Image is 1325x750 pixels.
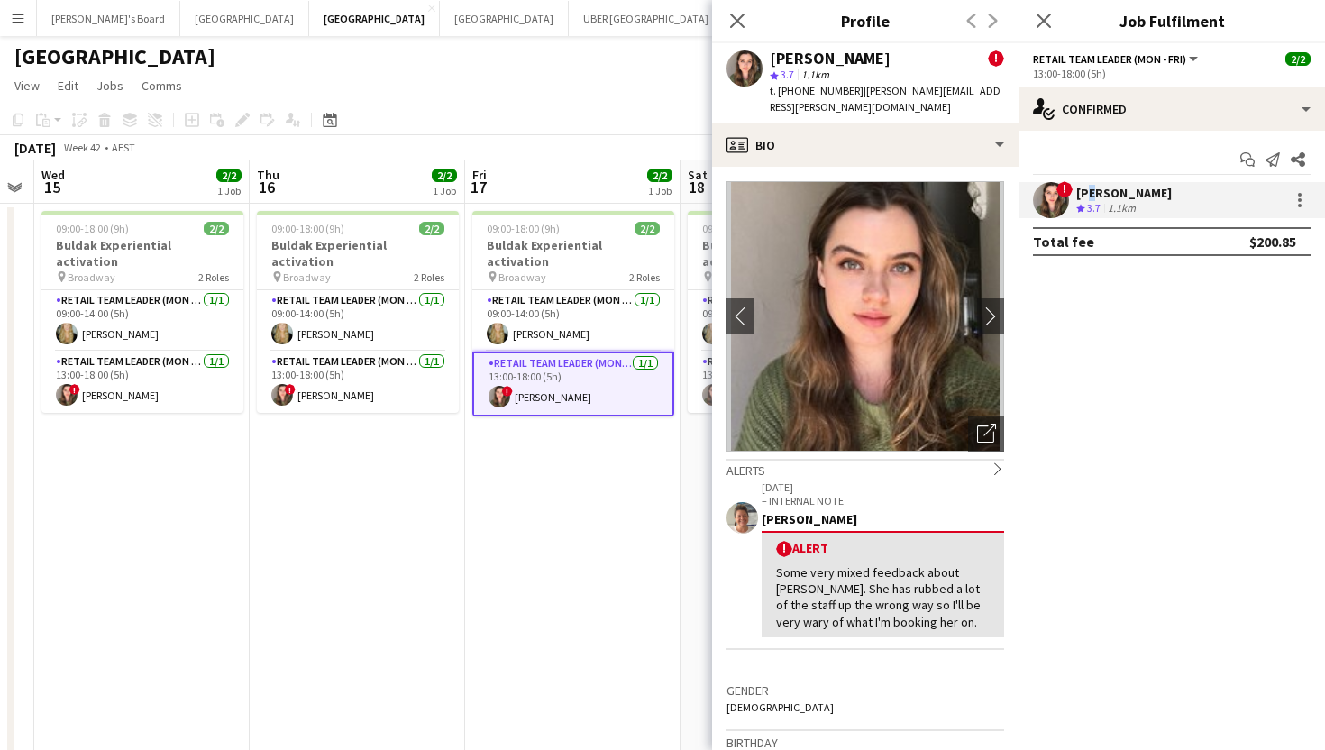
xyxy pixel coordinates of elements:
[688,237,890,270] h3: Buldak Experiential activation
[112,141,135,154] div: AEST
[14,139,56,157] div: [DATE]
[56,222,129,235] span: 09:00-18:00 (9h)
[1033,52,1186,66] span: RETAIL Team Leader (Mon - Fri)
[776,540,990,557] div: Alert
[440,1,569,36] button: [GEOGRAPHIC_DATA]
[726,700,834,714] span: [DEMOGRAPHIC_DATA]
[688,352,890,413] app-card-role: RETAIL Team Leader (Sat)1/113:00-18:00 (5h)![PERSON_NAME]
[968,416,1004,452] div: Open photos pop-in
[433,184,456,197] div: 1 Job
[41,211,243,413] app-job-card: 09:00-18:00 (9h)2/2Buldak Experiential activation Broadway2 RolesRETAIL Team Leader (Mon - Fri)1/...
[1249,233,1296,251] div: $200.85
[89,74,131,97] a: Jobs
[685,177,708,197] span: 18
[702,222,775,235] span: 09:00-18:00 (9h)
[41,290,243,352] app-card-role: RETAIL Team Leader (Mon - Fri)1/109:00-14:00 (5h)[PERSON_NAME]
[629,270,660,284] span: 2 Roles
[1104,201,1139,216] div: 1.1km
[635,222,660,235] span: 2/2
[712,123,1019,167] div: Bio
[198,270,229,284] span: 2 Roles
[204,222,229,235] span: 2/2
[498,270,546,284] span: Broadway
[770,84,864,97] span: t. [PHONE_NUMBER]
[762,494,1004,508] p: – INTERNAL NOTE
[776,564,990,630] div: Some very mixed feedback about [PERSON_NAME]. She has rubbed a lot of the staff up the wrong way ...
[14,43,215,70] h1: [GEOGRAPHIC_DATA]
[37,1,180,36] button: [PERSON_NAME]'s Board
[254,177,279,197] span: 16
[59,141,105,154] span: Week 42
[472,167,487,183] span: Fri
[216,169,242,182] span: 2/2
[762,480,1004,494] p: [DATE]
[470,177,487,197] span: 17
[257,167,279,183] span: Thu
[1076,185,1172,201] div: [PERSON_NAME]
[726,459,1004,479] div: Alerts
[41,352,243,413] app-card-role: RETAIL Team Leader (Mon - Fri)1/113:00-18:00 (5h)![PERSON_NAME]
[69,384,80,395] span: !
[762,511,1004,527] div: [PERSON_NAME]
[96,78,123,94] span: Jobs
[283,270,331,284] span: Broadway
[776,541,792,557] span: !
[569,1,724,36] button: UBER [GEOGRAPHIC_DATA]
[1285,52,1311,66] span: 2/2
[648,184,672,197] div: 1 Job
[1056,181,1073,197] span: !
[770,50,891,67] div: [PERSON_NAME]
[502,386,513,397] span: !
[134,74,189,97] a: Comms
[58,78,78,94] span: Edit
[472,290,674,352] app-card-role: RETAIL Team Leader (Mon - Fri)1/109:00-14:00 (5h)[PERSON_NAME]
[7,74,47,97] a: View
[472,352,674,416] app-card-role: RETAIL Team Leader (Mon - Fri)1/113:00-18:00 (5h)![PERSON_NAME]
[1019,9,1325,32] h3: Job Fulfilment
[257,352,459,413] app-card-role: RETAIL Team Leader (Mon - Fri)1/113:00-18:00 (5h)![PERSON_NAME]
[1033,233,1094,251] div: Total fee
[988,50,1004,67] span: !
[781,68,794,81] span: 3.7
[1033,67,1311,80] div: 13:00-18:00 (5h)
[1033,52,1201,66] button: RETAIL Team Leader (Mon - Fri)
[142,78,182,94] span: Comms
[688,211,890,413] app-job-card: 09:00-18:00 (9h)2/2Buldak Experiential activation Broadway2 RolesRETAIL Team Leader (Sat)1/109:00...
[257,237,459,270] h3: Buldak Experiential activation
[50,74,86,97] a: Edit
[257,290,459,352] app-card-role: RETAIL Team Leader (Mon - Fri)1/109:00-14:00 (5h)[PERSON_NAME]
[271,222,344,235] span: 09:00-18:00 (9h)
[68,270,115,284] span: Broadway
[798,68,833,81] span: 1.1km
[726,181,1004,452] img: Crew avatar or photo
[309,1,440,36] button: [GEOGRAPHIC_DATA]
[419,222,444,235] span: 2/2
[487,222,560,235] span: 09:00-18:00 (9h)
[1087,201,1101,215] span: 3.7
[180,1,309,36] button: [GEOGRAPHIC_DATA]
[647,169,672,182] span: 2/2
[285,384,296,395] span: !
[770,84,1001,114] span: | [PERSON_NAME][EMAIL_ADDRESS][PERSON_NAME][DOMAIN_NAME]
[432,169,457,182] span: 2/2
[726,682,1004,699] h3: Gender
[472,237,674,270] h3: Buldak Experiential activation
[414,270,444,284] span: 2 Roles
[14,78,40,94] span: View
[41,237,243,270] h3: Buldak Experiential activation
[39,177,65,197] span: 15
[688,290,890,352] app-card-role: RETAIL Team Leader (Sat)1/109:00-14:00 (5h)[PERSON_NAME]
[712,9,1019,32] h3: Profile
[1019,87,1325,131] div: Confirmed
[472,211,674,416] app-job-card: 09:00-18:00 (9h)2/2Buldak Experiential activation Broadway2 RolesRETAIL Team Leader (Mon - Fri)1/...
[688,167,708,183] span: Sat
[257,211,459,413] app-job-card: 09:00-18:00 (9h)2/2Buldak Experiential activation Broadway2 RolesRETAIL Team Leader (Mon - Fri)1/...
[217,184,241,197] div: 1 Job
[41,167,65,183] span: Wed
